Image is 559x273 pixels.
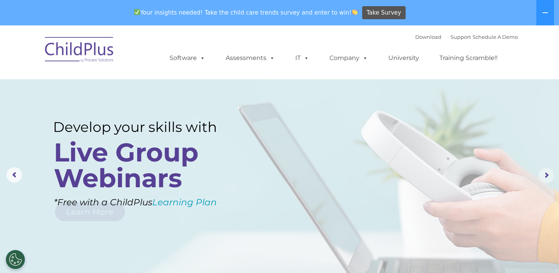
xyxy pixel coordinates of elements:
[362,6,406,20] a: Take Survey
[218,50,283,66] a: Assessments
[152,197,217,208] a: Learning Plan
[162,50,213,66] a: Software
[134,9,140,15] img: ✅
[288,50,317,66] a: IT
[55,202,125,221] a: Learn More
[381,50,427,66] a: University
[322,50,376,66] a: Company
[432,50,505,66] a: Training Scramble!!
[107,51,130,57] span: Last name
[415,34,518,40] font: |
[54,194,251,211] rs-layer: *Free with a ChildPlus
[41,32,118,70] img: ChildPlus by Procare Solutions
[131,5,361,20] span: Your insights needed! Take the child care trends survey and enter to win!
[415,34,441,40] a: Download
[366,6,401,20] span: Take Survey
[107,82,140,88] span: Phone number
[54,140,236,191] rs-layer: Live Group Webinars
[352,9,358,15] img: 👏
[6,250,25,269] button: Cookies Settings
[472,34,518,40] a: Schedule A Demo
[451,34,471,40] a: Support
[53,119,238,135] rs-layer: Develop your skills with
